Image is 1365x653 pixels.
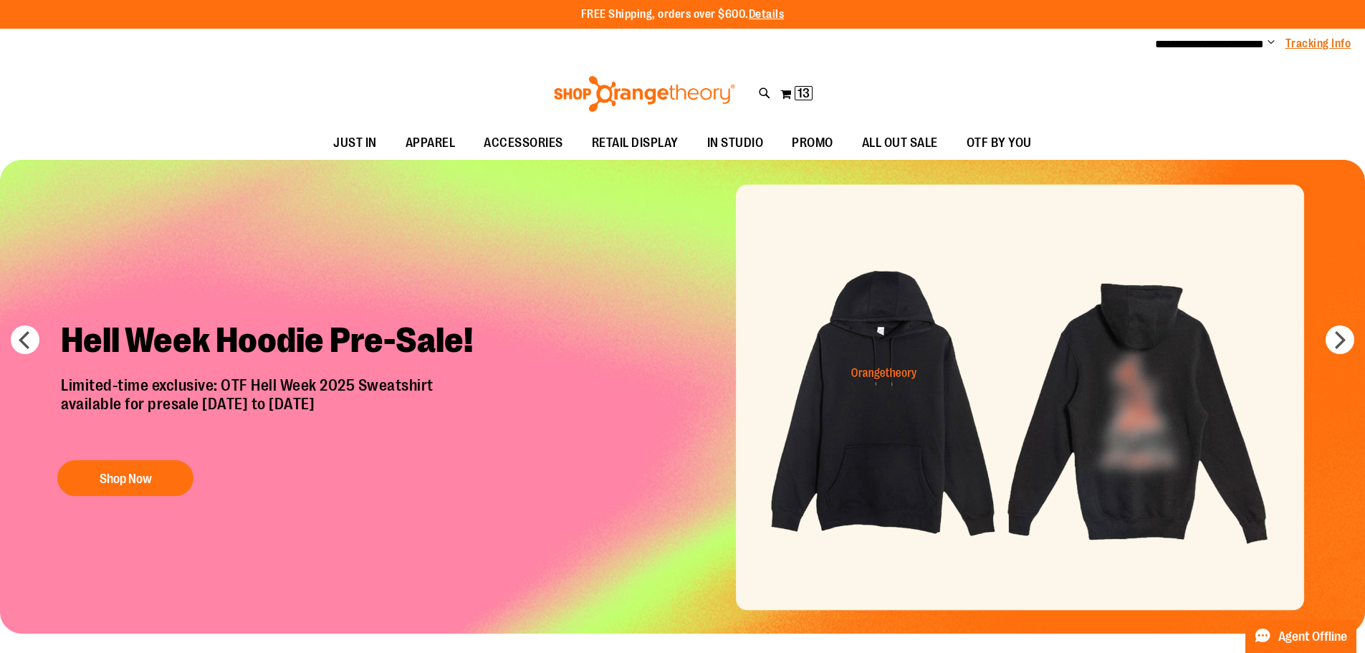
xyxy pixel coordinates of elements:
[592,127,679,159] span: RETAIL DISPLAY
[1326,325,1354,354] button: next
[50,308,498,504] a: Hell Week Hoodie Pre-Sale! Limited-time exclusive: OTF Hell Week 2025 Sweatshirtavailable for pre...
[11,325,39,354] button: prev
[1268,37,1275,51] button: Account menu
[57,460,193,496] button: Shop Now
[1245,620,1356,653] button: Agent Offline
[798,86,810,100] span: 13
[406,127,456,159] span: APPAREL
[50,376,498,447] p: Limited-time exclusive: OTF Hell Week 2025 Sweatshirt available for presale [DATE] to [DATE]
[967,127,1032,159] span: OTF BY YOU
[792,127,833,159] span: PROMO
[581,6,785,23] p: FREE Shipping, orders over $600.
[552,76,737,112] img: Shop Orangetheory
[862,127,938,159] span: ALL OUT SALE
[1278,630,1347,644] span: Agent Offline
[484,127,563,159] span: ACCESSORIES
[50,308,498,376] h2: Hell Week Hoodie Pre-Sale!
[333,127,377,159] span: JUST IN
[1285,36,1351,52] a: Tracking Info
[749,8,785,21] a: Details
[707,127,764,159] span: IN STUDIO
